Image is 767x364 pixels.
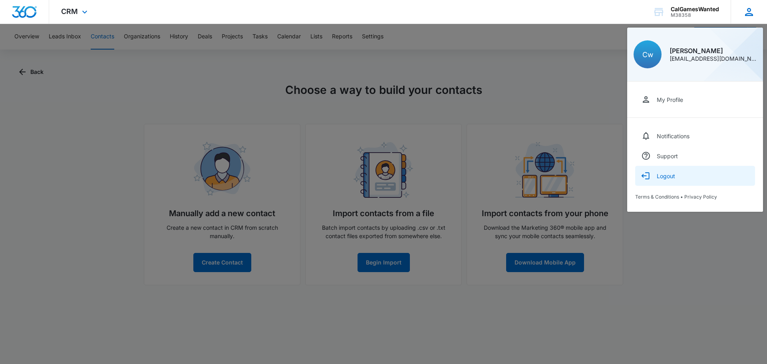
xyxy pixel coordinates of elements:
[635,166,755,186] button: Logout
[670,48,757,54] div: [PERSON_NAME]
[657,173,675,179] div: Logout
[635,126,755,146] a: Notifications
[635,90,755,109] a: My Profile
[61,7,78,16] span: CRM
[657,96,683,103] div: My Profile
[657,153,678,159] div: Support
[635,194,679,200] a: Terms & Conditions
[684,194,717,200] a: Privacy Policy
[671,6,719,12] div: account name
[671,12,719,18] div: account id
[635,146,755,166] a: Support
[635,194,755,200] div: •
[657,133,690,139] div: Notifications
[642,50,653,59] span: Cw
[670,56,757,62] div: [EMAIL_ADDRESS][DOMAIN_NAME]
